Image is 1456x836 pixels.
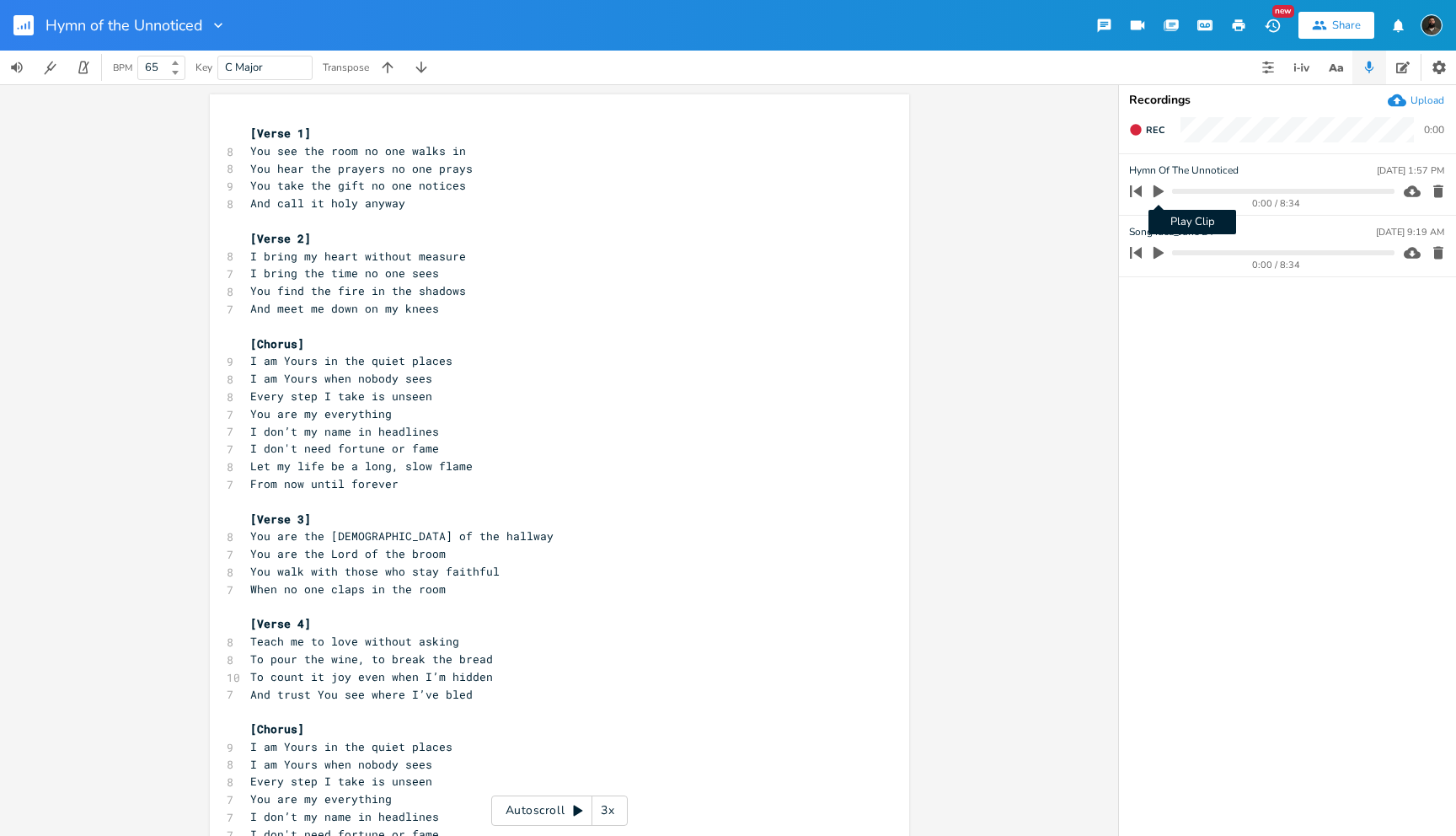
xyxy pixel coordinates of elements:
span: To pour the wine, to break the bread [250,651,493,667]
span: Every step I take is unseen [250,774,432,789]
span: And trust You see where I’ve bled [250,687,473,702]
div: Upload [1410,94,1444,107]
span: [Chorus] [250,336,304,351]
span: You hear the prayers no one prays [250,161,473,176]
div: 0:00 [1424,125,1444,135]
span: And meet me down on my knees [250,301,439,316]
div: 0:00 / 8:34 [1159,199,1394,208]
img: Taylor Clyde [1421,14,1443,36]
span: [Verse 1] [250,126,311,141]
div: [DATE] 9:19 AM [1376,228,1444,237]
span: I don’t my name in headlines [250,424,439,439]
span: You take the gift no one notices [250,178,466,193]
div: 0:00 / 8:34 [1159,260,1394,270]
span: I am Yours when nobody sees [250,757,432,772]
span: I don’t my name in headlines [250,809,439,824]
span: Rec [1146,124,1164,137]
span: You walk with those who stay faithful [250,564,500,579]
div: [DATE] 1:57 PM [1377,166,1444,175]
div: Key [195,62,212,72]
div: BPM [113,63,132,72]
span: You are the Lord of the broom [250,546,446,561]
button: Upload [1388,91,1444,110]
span: Hymn Of The Unnoticed [1129,163,1239,179]
span: Hymn of the Unnoticed [45,18,203,33]
span: When no one claps in the room [250,581,446,597]
button: Rec [1122,116,1171,143]
div: Transpose [323,62,369,72]
span: [Chorus] [250,721,304,737]
span: I am Yours when nobody sees [250,371,432,386]
span: I bring the time no one sees [250,265,439,281]
span: You are my everything [250,406,392,421]
div: Autoscroll [491,796,628,826]
div: Recordings [1129,94,1446,106]
span: I am Yours in the quiet places [250,353,452,368]
span: Song Idea_June 24 [1129,224,1213,240]
span: From now until forever [250,476,399,491]
button: Share [1298,12,1374,39]
span: And call it holy anyway [250,196,405,211]
span: Let my life be a long, slow flame [250,458,473,474]
span: You see the room no one walks in [250,143,466,158]
span: I bring my heart without measure [250,249,466,264]
span: [Verse 2] [250,231,311,246]
div: Share [1332,18,1361,33]
div: New [1272,5,1294,18]
span: You find the fire in the shadows [250,283,466,298]
span: You are my everything [250,791,392,807]
span: Every step I take is unseen [250,389,432,404]
span: To count it joy even when I’m hidden [250,669,493,684]
span: [Verse 4] [250,616,311,631]
span: I don't need fortune or fame [250,441,439,456]
span: I am Yours in the quiet places [250,739,452,754]
div: 3x [592,796,623,826]
span: Teach me to love without asking [250,634,459,649]
span: [Verse 3] [250,512,311,527]
button: Play Clip [1148,178,1170,205]
button: New [1255,10,1289,40]
span: C Major [225,60,263,75]
span: You are the [DEMOGRAPHIC_DATA] of the hallway [250,528,554,544]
